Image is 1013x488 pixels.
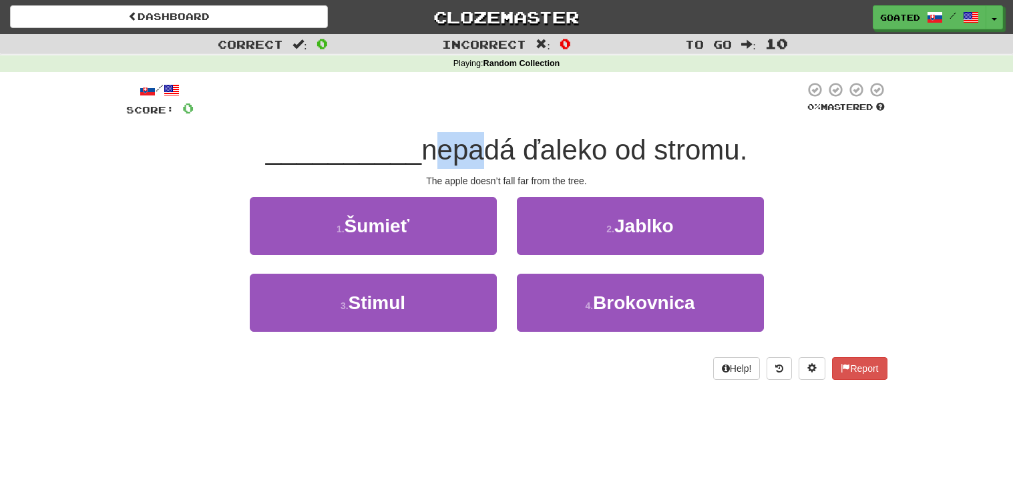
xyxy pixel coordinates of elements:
[873,5,986,29] a: goated /
[685,37,732,51] span: To go
[348,5,666,29] a: Clozemaster
[126,104,174,115] span: Score:
[517,197,764,255] button: 2.Jablko
[880,11,920,23] span: goated
[517,274,764,332] button: 4.Brokovnica
[606,224,614,234] small: 2 .
[807,101,821,112] span: 0 %
[10,5,328,28] a: Dashboard
[421,134,747,166] span: nepadá ďaleko od stromu.
[767,357,792,380] button: Round history (alt+y)
[832,357,887,380] button: Report
[126,174,887,188] div: The apple doesn’t fall far from the tree.
[593,292,695,313] span: Brokovnica
[536,39,550,50] span: :
[345,216,409,236] span: Šumieť
[182,99,194,116] span: 0
[250,197,497,255] button: 1.Šumieť
[614,216,674,236] span: Jablko
[292,39,307,50] span: :
[560,35,571,51] span: 0
[126,81,194,98] div: /
[349,292,406,313] span: Stimul
[337,224,345,234] small: 1 .
[483,59,560,68] strong: Random Collection
[950,11,956,20] span: /
[765,35,788,51] span: 10
[250,274,497,332] button: 3.Stimul
[218,37,283,51] span: Correct
[341,300,349,311] small: 3 .
[805,101,887,113] div: Mastered
[266,134,422,166] span: __________
[317,35,328,51] span: 0
[585,300,593,311] small: 4 .
[442,37,526,51] span: Incorrect
[741,39,756,50] span: :
[713,357,761,380] button: Help!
